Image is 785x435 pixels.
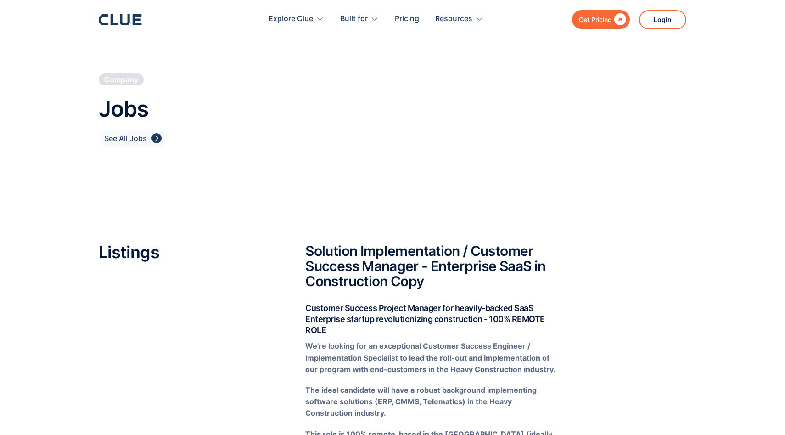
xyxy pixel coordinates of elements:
[269,5,324,34] div: Explore Clue
[104,133,147,144] div: See All Jobs
[305,340,557,375] p: ‍
[99,73,144,85] a: Company
[99,243,278,262] h2: Listings
[639,10,686,29] a: Login
[305,243,557,289] h2: Solution Implementation / Customer Success Manager - Enterprise SaaS in Construction Copy
[395,5,419,34] a: Pricing
[99,130,168,147] a: See All Jobs
[435,5,483,34] div: Resources
[435,5,472,34] div: Resources
[305,341,555,373] strong: We're looking for an exceptional Customer Success Engineer / Implementation Specialist to lead th...
[579,14,612,25] div: Get Pricing
[99,97,686,121] h1: Jobs
[612,14,626,25] div: 
[305,385,537,418] strong: The ideal candidate will have a robust background implementing software solutions (ERP, CMMS, Tel...
[340,5,379,34] div: Built for
[104,74,138,85] div: Company
[305,303,557,336] h4: Customer Success Project Manager for heavily-backed SaaS Enterprise startup revolutionizing const...
[572,10,630,29] a: Get Pricing
[340,5,368,34] div: Built for
[151,133,162,144] div: 
[269,5,313,34] div: Explore Clue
